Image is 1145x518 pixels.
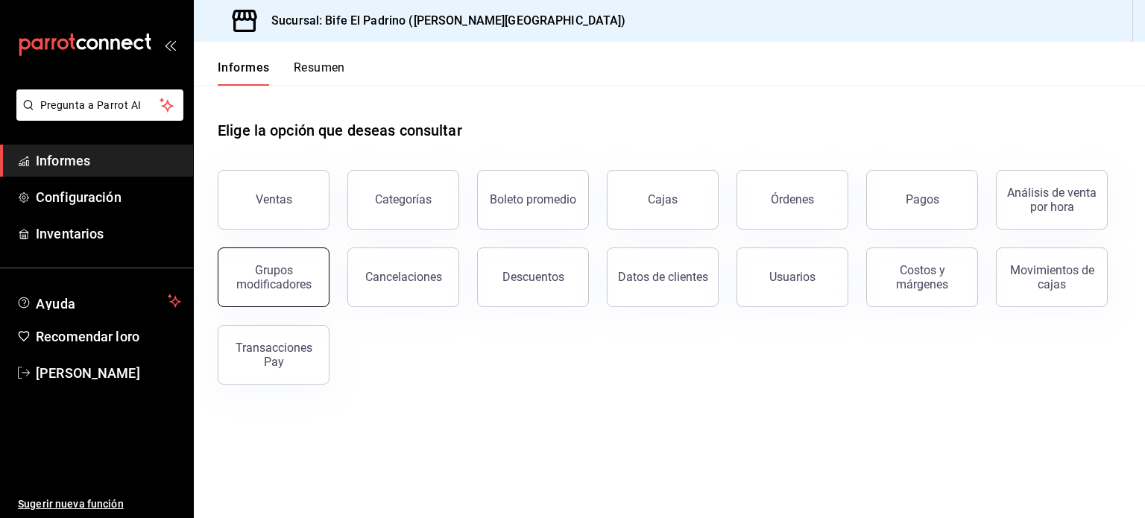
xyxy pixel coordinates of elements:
font: Resumen [294,60,345,75]
font: Cajas [648,192,678,206]
font: Usuarios [769,270,816,284]
button: Categorías [347,170,459,230]
button: Transacciones Pay [218,325,329,385]
font: Categorías [375,192,432,206]
font: Sugerir nueva función [18,498,124,510]
button: Ventas [218,170,329,230]
button: Cajas [607,170,719,230]
button: Órdenes [736,170,848,230]
font: Boleto promedio [490,192,576,206]
button: Pagos [866,170,978,230]
font: Descuentos [502,270,564,284]
button: abrir_cajón_menú [164,39,176,51]
font: Ayuda [36,296,76,312]
font: Sucursal: Bife El Padrino ([PERSON_NAME][GEOGRAPHIC_DATA]) [271,13,626,28]
font: Movimientos de cajas [1010,263,1094,291]
font: Configuración [36,189,122,205]
font: Informes [36,153,90,168]
button: Costos y márgenes [866,247,978,307]
button: Movimientos de cajas [996,247,1108,307]
font: Informes [218,60,270,75]
font: Transacciones Pay [236,341,312,369]
font: Cancelaciones [365,270,442,284]
font: Elige la opción que deseas consultar [218,121,462,139]
button: Grupos modificadores [218,247,329,307]
div: pestañas de navegación [218,60,345,86]
button: Descuentos [477,247,589,307]
button: Pregunta a Parrot AI [16,89,183,121]
font: Inventarios [36,226,104,241]
font: Pagos [906,192,939,206]
font: Análisis de venta por hora [1007,186,1097,214]
button: Boleto promedio [477,170,589,230]
font: Grupos modificadores [236,263,312,291]
font: Datos de clientes [618,270,708,284]
font: Ventas [256,192,292,206]
button: Cancelaciones [347,247,459,307]
font: Costos y márgenes [896,263,948,291]
a: Pregunta a Parrot AI [10,108,183,124]
font: Pregunta a Parrot AI [40,99,142,111]
button: Análisis de venta por hora [996,170,1108,230]
button: Usuarios [736,247,848,307]
font: Órdenes [771,192,814,206]
font: Recomendar loro [36,329,139,344]
button: Datos de clientes [607,247,719,307]
font: [PERSON_NAME] [36,365,140,381]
